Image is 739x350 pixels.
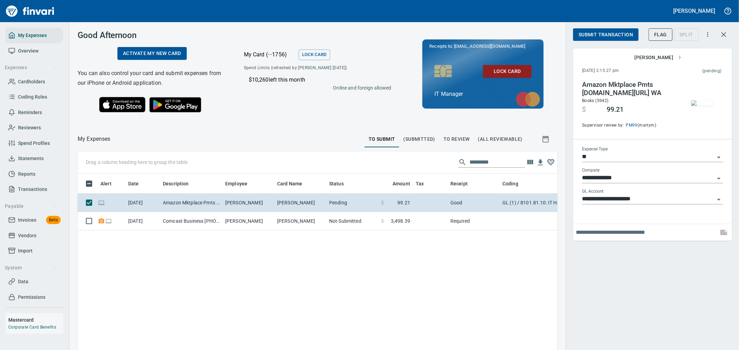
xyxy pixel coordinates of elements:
span: Employee [225,179,256,188]
td: [DATE] [125,194,160,212]
button: Close transaction [715,26,732,43]
img: mastercard.svg [512,88,544,110]
span: My Expenses [18,31,47,40]
button: System [2,261,60,274]
td: Required [448,212,500,230]
label: Company [582,168,600,173]
span: Coding [502,179,518,188]
a: Reminders [6,105,63,120]
span: Reminders [18,108,42,117]
span: Permissions [18,293,45,302]
img: Get it on Google Play [146,93,205,116]
p: My Card (···1756) [244,50,296,59]
a: Vendors [6,228,63,243]
span: [PERSON_NAME] [634,53,681,62]
span: To Submit [369,135,395,144]
span: Amount [393,179,410,188]
p: Drag a column heading here to group the table [86,159,187,166]
p: $10,260 left this month [249,76,391,84]
p: My Expenses [78,135,111,143]
span: Flag [654,30,667,39]
span: Online transaction [105,219,112,223]
span: Card Name [277,179,311,188]
img: Download on the App Store [99,97,146,112]
a: Activate my new card [117,47,187,60]
span: Status [329,179,353,188]
td: [PERSON_NAME] [274,194,326,212]
span: Date [128,179,139,188]
td: Not-Submitted [326,212,378,230]
a: Coding Rules [6,89,63,105]
button: Download Table [535,157,546,168]
span: Spend Profiles [18,139,50,148]
button: Column choices favorited. Click to reset to default [546,157,556,167]
p: Receipts to: [429,43,537,50]
a: InvoicesBeta [6,212,63,228]
span: Reviewers [18,123,41,132]
span: System [5,264,57,272]
span: Receipt [450,179,477,188]
span: Import [18,247,33,255]
a: My Expenses [6,28,63,43]
span: Spend Limits (refreshed by [PERSON_NAME] [DATE]) [244,65,369,72]
span: 99.21 [397,199,410,206]
td: [PERSON_NAME] [222,212,274,230]
span: Tax [416,179,433,188]
span: (All Reviewable) [478,135,522,144]
span: Coding Rules [18,93,47,101]
span: Submit Transaction [579,30,633,39]
button: [PERSON_NAME] [672,6,717,16]
a: Finvari [4,3,56,19]
span: Amount [384,179,410,188]
span: Statements [18,154,44,163]
span: This charge has not been settled by the merchant yet. This usually takes a couple of days but in ... [661,68,722,75]
a: Spend Profiles [6,136,63,151]
a: Cardholders [6,74,63,90]
a: Data [6,274,63,289]
span: To Review [443,135,470,144]
span: Receipt Required [98,219,105,223]
span: Tax [416,179,424,188]
span: $ [381,218,384,224]
span: This records your note into the expense [715,224,732,241]
span: Data [18,277,28,286]
td: [PERSON_NAME] [274,212,326,230]
a: Import [6,243,63,259]
span: Reports [18,170,35,178]
span: Online transaction [98,200,105,205]
button: [PERSON_NAME] [632,51,684,64]
span: Status [329,179,344,188]
td: Comcast Business [PHONE_NUMBER] [GEOGRAPHIC_DATA] [160,212,222,230]
span: Description [163,179,198,188]
span: Books (5942) [582,98,609,103]
td: GL (1) / 8101.81.10: IT Hardware [500,194,673,212]
h3: Good Afternoon [78,30,227,40]
span: Employee [225,179,247,188]
span: Supervisor review by: (martym) [582,122,676,129]
nav: breadcrumb [78,135,111,143]
button: Choose columns to display [525,157,535,167]
span: Activate my new card [123,49,181,58]
span: Transactions [18,185,47,194]
span: 3,498.39 [391,218,410,224]
span: Receipt [450,179,468,188]
td: [PERSON_NAME] [222,194,274,212]
td: [DATE] [125,212,160,230]
td: Amazon Mktplace Pmts [DOMAIN_NAME][URL] WA [160,194,222,212]
label: Expense Type [582,147,608,151]
a: Reviewers [6,120,63,136]
span: (Submitted) [404,135,435,144]
a: PM99 [624,123,637,128]
td: Pending [326,194,378,212]
button: Lock Card [299,49,330,60]
span: [EMAIL_ADDRESS][DOMAIN_NAME] [453,43,526,49]
a: Transactions [6,182,63,197]
span: $ [381,199,384,206]
span: Lock Card [489,67,526,76]
img: receipts%2Ftapani%2F2025-08-20%2FwRyD7Dpi8Aanou5rLXT8HKXjbai2__dCEN3FxrwO9yUBI6ci7i.jpg [691,100,713,106]
a: Reports [6,166,63,182]
button: Open [714,153,724,162]
span: Lock Card [302,51,327,59]
p: Online and foreign allowed [238,84,392,91]
button: Expenses [2,61,60,74]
